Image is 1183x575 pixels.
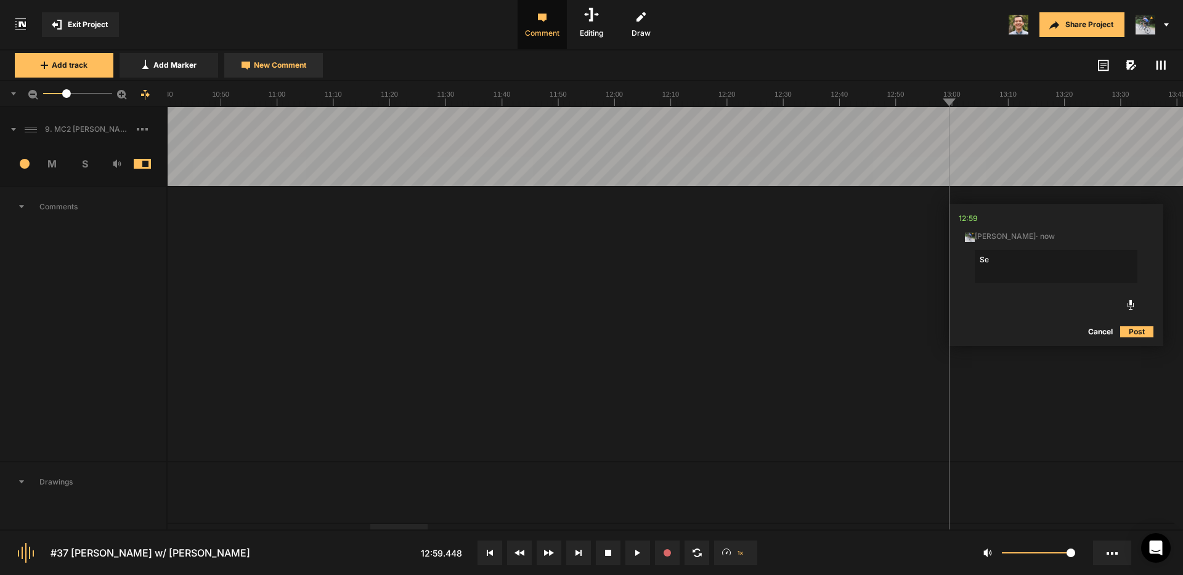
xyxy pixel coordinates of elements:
text: 12:10 [662,90,680,98]
button: Share Project [1039,12,1124,37]
button: Cancel [1081,324,1120,339]
text: 13:00 [943,90,961,98]
button: 1x [714,541,757,565]
text: 11:30 [437,90,455,98]
button: Add Marker [120,53,218,78]
div: Open Intercom Messenger [1141,533,1171,563]
text: 13:10 [999,90,1017,98]
text: 12:30 [774,90,792,98]
text: 12:20 [718,90,736,98]
text: 10:50 [212,90,229,98]
span: S [68,156,101,171]
span: [PERSON_NAME] · now [965,231,1055,242]
text: 11:10 [325,90,342,98]
div: #37 [PERSON_NAME] w/ [PERSON_NAME] [51,545,250,560]
span: New Comment [254,60,306,71]
img: ACg8ocLxXzHjWyafR7sVkIfmxRufCxqaSAR27SDjuE-ggbMy1qqdgD8=s96-c [1136,15,1155,34]
div: 12:59 [959,212,978,225]
img: 424769395311cb87e8bb3f69157a6d24 [1009,15,1028,34]
button: Post [1120,324,1153,339]
text: 13:20 [1056,90,1073,98]
span: Add Marker [153,60,197,71]
span: Add track [52,60,87,71]
text: 13:30 [1112,90,1129,98]
button: Exit Project [42,12,119,37]
text: 12:00 [606,90,623,98]
text: 11:00 [269,90,286,98]
span: Exit Project [68,19,108,30]
text: 12:50 [887,90,905,98]
text: 11:50 [550,90,567,98]
text: 12:40 [831,90,848,98]
text: 11:40 [494,90,511,98]
span: M [36,156,69,171]
span: 9. MC2 [PERSON_NAME] Soft Lock Copy 01 [40,124,137,135]
text: 10:40 [156,90,173,98]
img: ACg8ocLxXzHjWyafR7sVkIfmxRufCxqaSAR27SDjuE-ggbMy1qqdgD8=s96-c [965,232,975,242]
button: Add track [15,53,113,78]
span: 12:59.448 [421,548,462,558]
button: New Comment [224,53,323,78]
text: 11:20 [381,90,398,98]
